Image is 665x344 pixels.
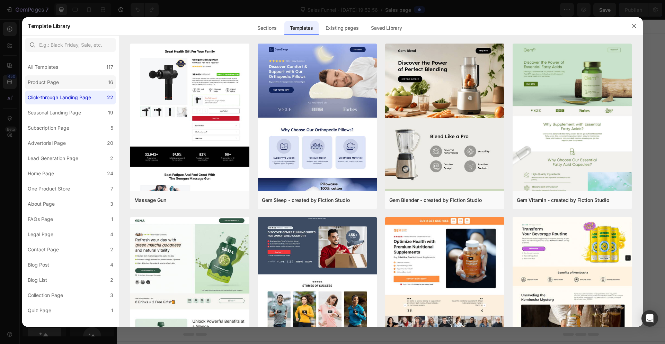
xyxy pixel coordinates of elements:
[228,217,321,222] div: Start with Generating from URL or image
[517,196,609,204] div: Gem Vitamin - created by Fiction Studio
[110,124,113,132] div: 5
[110,185,113,193] div: 7
[28,261,49,269] div: Blog Post
[262,196,350,204] div: Gem Sleep - created by Fiction Studio
[28,306,51,315] div: Quiz Page
[110,200,113,208] div: 3
[28,154,78,162] div: Lead Generation Page
[108,109,113,117] div: 19
[222,164,327,173] div: Start building with Sections/Elements or
[110,291,113,299] div: 3
[286,178,345,192] button: Explore templates
[110,261,113,269] div: 4
[252,21,282,35] div: Sections
[365,21,407,35] div: Saved Library
[28,276,47,284] div: Blog List
[134,196,166,204] div: Massage Gun
[111,306,113,315] div: 1
[389,196,482,204] div: Gem Blender - created by Fiction Studio
[28,124,69,132] div: Subscription Page
[28,230,53,239] div: Legal Page
[106,63,113,71] div: 117
[203,178,282,192] button: Use existing page designs
[28,200,55,208] div: About Page
[107,169,113,178] div: 24
[28,291,63,299] div: Collection Page
[28,63,58,71] div: All Templates
[320,21,364,35] div: Existing pages
[110,154,113,162] div: 2
[28,139,66,147] div: Advertorial Page
[28,17,70,35] h2: Template Library
[284,21,319,35] div: Templates
[28,109,81,117] div: Seasonal Landing Page
[25,38,116,52] input: E.g.: Black Friday, Sale, etc.
[107,93,113,102] div: 22
[28,185,70,193] div: One Product Store
[110,245,113,254] div: 2
[108,78,113,86] div: 16
[110,230,113,239] div: 4
[111,215,113,223] div: 1
[107,139,113,147] div: 20
[110,276,113,284] div: 2
[28,93,91,102] div: Click-through Landing Page
[28,215,53,223] div: FAQs Page
[641,310,658,327] div: Open Intercom Messenger
[28,78,59,86] div: Product Page
[28,169,54,178] div: Home Page
[28,245,59,254] div: Contact Page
